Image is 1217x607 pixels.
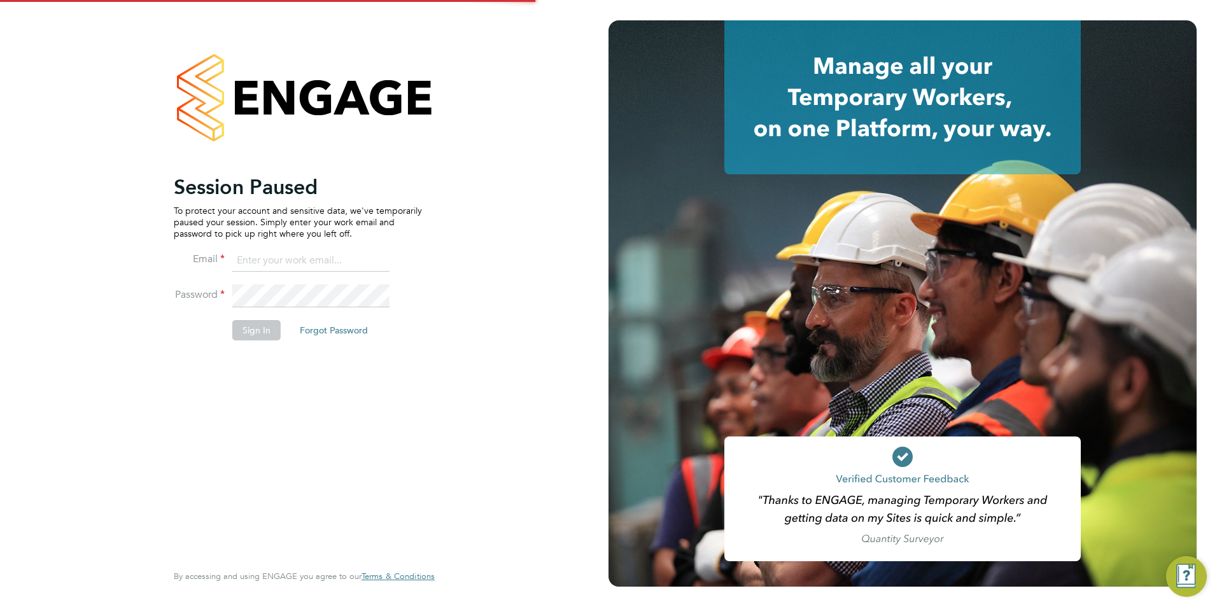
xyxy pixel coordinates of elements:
button: Forgot Password [290,320,378,340]
span: By accessing and using ENGAGE you agree to our [174,571,435,582]
button: Engage Resource Center [1166,556,1207,597]
span: Terms & Conditions [362,571,435,582]
a: Terms & Conditions [362,571,435,582]
label: Password [174,288,225,302]
button: Sign In [232,320,281,340]
input: Enter your work email... [232,249,390,272]
h2: Session Paused [174,174,422,200]
p: To protect your account and sensitive data, we've temporarily paused your session. Simply enter y... [174,205,422,240]
label: Email [174,253,225,266]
